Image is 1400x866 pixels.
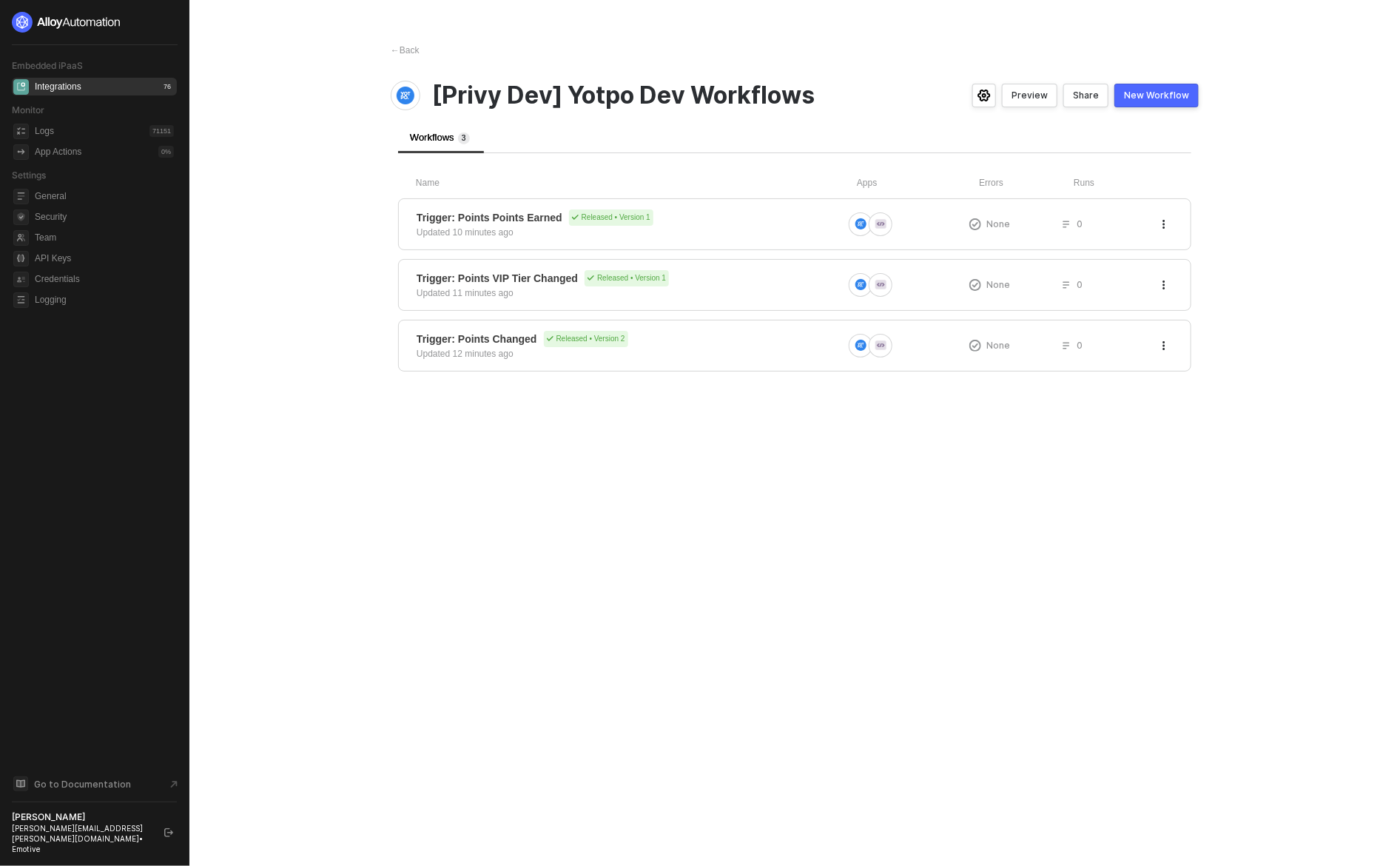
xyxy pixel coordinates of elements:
div: Preview [1012,90,1048,101]
div: Logs [35,125,54,138]
span: [Privy Dev] Yotpo Dev Workflows [432,81,815,110]
span: 0 [1077,218,1083,230]
div: Runs [1074,177,1174,189]
span: None [987,278,1011,291]
span: logout [164,828,173,837]
span: icon-logs [13,124,29,139]
span: None [987,218,1011,230]
div: Updated 12 minutes ago [417,347,514,360]
div: Updated 10 minutes ago [417,226,514,239]
span: Security [35,208,174,226]
span: icon-list [1062,220,1071,229]
img: icon [855,279,866,290]
span: Trigger: Points VIP Tier Changed [417,271,578,286]
span: Trigger: Points Changed [417,332,537,346]
img: icon [875,279,886,290]
span: icon-exclamation [969,340,981,352]
img: icon [875,340,886,351]
div: New Workflow [1124,90,1189,101]
div: Errors [979,177,1074,189]
span: Monitor [12,104,44,115]
button: Preview [1002,84,1057,107]
span: Logging [35,291,174,309]
span: documentation [13,776,28,791]
span: None [987,339,1011,352]
a: logo [12,12,177,33]
div: [PERSON_NAME][EMAIL_ADDRESS][PERSON_NAME][DOMAIN_NAME] • Emotive [12,823,151,854]
div: 0 % [158,146,174,158]
span: general [13,189,29,204]
span: 0 [1077,278,1083,291]
div: Released • Version 2 [544,331,628,347]
span: Trigger: Points Points Earned [417,210,562,225]
span: credentials [13,272,29,287]
span: api-key [13,251,29,266]
span: document-arrow [166,777,181,792]
div: Apps [857,177,979,189]
span: icon-list [1062,281,1071,289]
div: Integrations [35,81,81,93]
span: icon-settings [977,90,991,101]
img: icon [855,340,866,351]
span: API Keys [35,249,174,267]
span: team [13,230,29,246]
button: New Workflow [1114,84,1199,107]
span: Workflows [410,132,470,143]
span: icon-list [1062,341,1071,350]
button: Share [1063,84,1108,107]
span: icon-app-actions [13,144,29,160]
span: logging [13,292,29,308]
div: Released • Version 1 [585,270,669,286]
div: 71151 [149,125,174,137]
span: icon-exclamation [969,279,981,291]
span: Credentials [35,270,174,288]
div: Back [391,44,420,57]
div: Name [416,177,857,189]
span: Go to Documentation [34,778,131,791]
span: 3 [462,134,466,142]
div: 76 [161,81,174,93]
span: Embedded iPaaS [12,60,83,71]
div: App Actions [35,146,81,158]
a: Knowledge Base [12,775,178,793]
div: Updated 11 minutes ago [417,286,514,300]
img: icon [855,218,866,229]
span: integrations [13,79,29,95]
div: Share [1073,90,1099,101]
div: [PERSON_NAME] [12,811,151,823]
span: 0 [1077,339,1083,352]
img: icon [875,218,886,229]
img: integration-icon [397,87,414,104]
span: Team [35,229,174,246]
img: logo [12,12,121,33]
span: icon-exclamation [969,218,981,230]
div: Released • Version 1 [569,209,653,226]
span: Settings [12,169,46,181]
span: security [13,209,29,225]
span: ← [391,45,400,56]
span: General [35,187,174,205]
